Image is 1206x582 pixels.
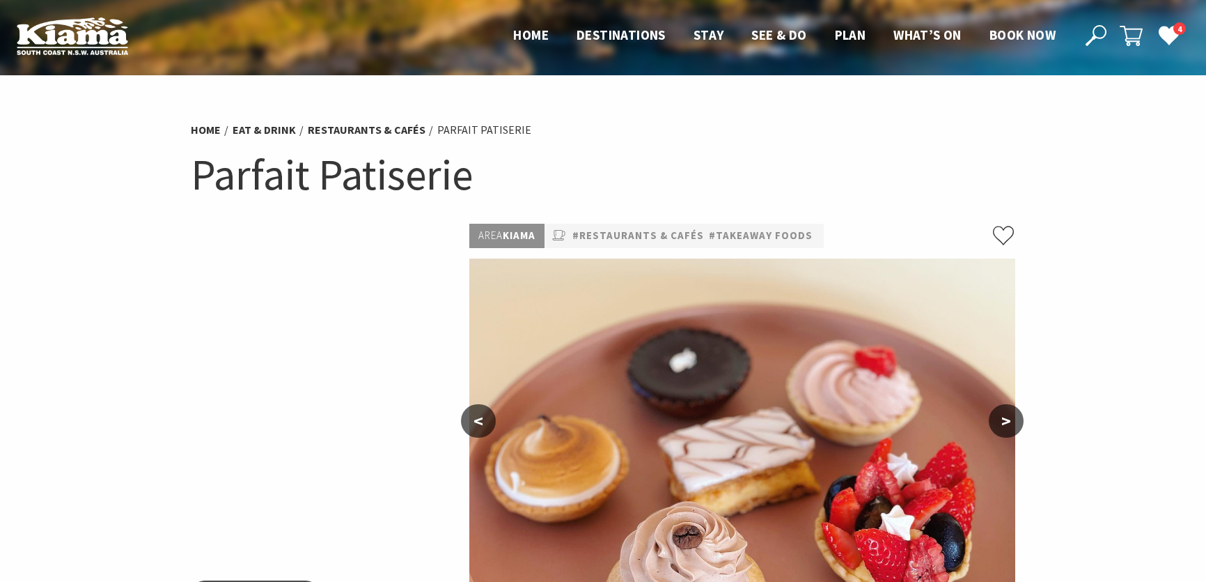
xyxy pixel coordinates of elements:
span: Home [513,26,549,43]
h1: Parfait Patiserie [191,146,1015,203]
li: Parfait Patiserie [437,121,531,139]
a: #Takeaway Foods [709,227,813,245]
span: Plan [835,26,866,43]
span: Stay [694,26,724,43]
span: Book now [989,26,1056,43]
a: Home [191,123,221,137]
button: > [989,404,1024,438]
button: < [461,404,496,438]
span: Area [478,229,503,242]
img: Kiama Logo [17,17,128,55]
span: What’s On [893,26,962,43]
a: Eat & Drink [233,123,296,137]
a: 4 [1158,24,1179,45]
span: 4 [1173,22,1186,36]
span: See & Do [751,26,806,43]
span: Destinations [577,26,666,43]
a: #Restaurants & Cafés [572,227,704,245]
a: Restaurants & Cafés [308,123,425,137]
p: Kiama [469,224,545,248]
nav: Main Menu [499,24,1070,47]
